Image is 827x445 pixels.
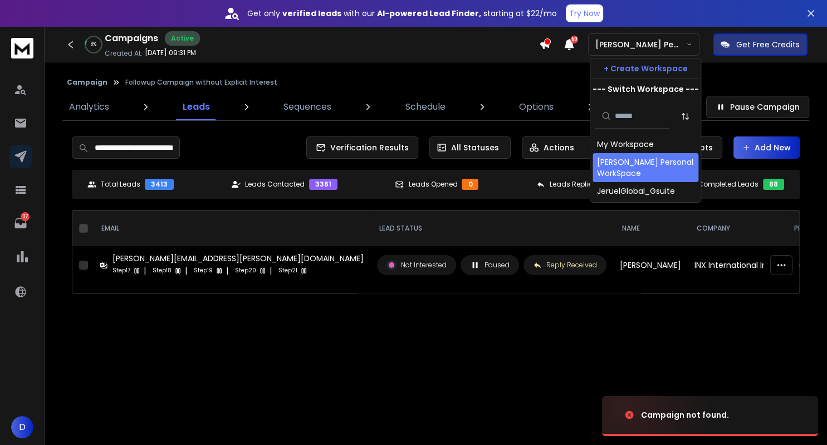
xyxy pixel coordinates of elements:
img: logo [11,38,33,58]
p: Analytics [69,100,109,114]
p: Step 20 [235,265,256,276]
img: image [602,385,713,445]
button: Verification Results [306,136,418,159]
td: [PERSON_NAME] [613,246,688,284]
p: Actions [544,142,574,153]
button: Campaign [67,78,107,87]
p: 117 [21,212,30,221]
td: INX International Ink Co. [688,246,785,284]
p: [DATE] 09:31 PM [145,48,196,57]
button: Sort by Sort A-Z [674,105,696,128]
button: D [11,416,33,438]
p: Completed Leads [698,180,759,189]
p: Get only with our starting at $22/mo [247,8,557,19]
a: Schedule [399,94,452,120]
div: Campaign not found. [641,409,729,420]
button: Pause Campaign [706,96,809,118]
th: company [688,211,785,246]
span: 50 [570,36,578,43]
button: Try Now [566,4,603,22]
p: | [185,265,187,276]
div: [PERSON_NAME][EMAIL_ADDRESS][PERSON_NAME][DOMAIN_NAME] [112,253,364,264]
div: Not Interested [386,260,447,270]
p: Try Now [569,8,600,19]
a: 117 [9,212,32,234]
th: LEAD STATUS [370,211,613,246]
p: Leads Contacted [245,180,305,189]
th: EMAIL [92,211,370,246]
p: Get Free Credits [736,39,800,50]
p: Leads [183,100,210,114]
p: 8 % [91,41,96,48]
p: --- Switch Workspace --- [593,84,699,95]
p: | [270,265,272,276]
p: Leads Opened [408,180,457,189]
p: Step 18 [153,265,172,276]
strong: verified leads [282,8,341,19]
div: 0 [462,179,478,190]
div: My Workspace [597,139,654,150]
th: NAME [613,211,688,246]
p: Options [519,100,554,114]
p: All Statuses [451,142,499,153]
div: Paused [470,260,510,270]
div: 3413 [145,179,174,190]
button: + Create Workspace [590,58,701,79]
a: Options [512,94,560,120]
span: Verification Results [326,142,409,153]
p: Created At: [105,49,143,58]
div: [PERSON_NAME] Personal WorkSpace [597,157,694,179]
div: Active [165,31,200,46]
div: Reply Received [533,261,597,270]
p: Total Leads [101,180,140,189]
a: Sequences [277,94,338,120]
p: Schedule [405,100,446,114]
p: Followup Campaign without Explicit Interest [125,78,277,87]
a: Leads [176,94,217,120]
p: Step 17 [112,265,130,276]
p: Step 19 [194,265,213,276]
div: 88 [763,179,784,190]
a: Analytics [62,94,116,120]
p: Step 21 [278,265,297,276]
button: Add New [733,136,800,159]
button: Get Free Credits [713,33,808,56]
strong: AI-powered Lead Finder, [377,8,481,19]
p: | [226,265,228,276]
h1: Campaigns [105,32,158,45]
div: JeruelGlobal_Gsuite [597,185,675,197]
p: + Create Workspace [604,63,688,74]
p: Sequences [283,100,331,114]
p: Leads Replied [550,180,597,189]
p: | [144,265,146,276]
div: 3361 [309,179,337,190]
p: [PERSON_NAME] Personal WorkSpace [595,39,686,50]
